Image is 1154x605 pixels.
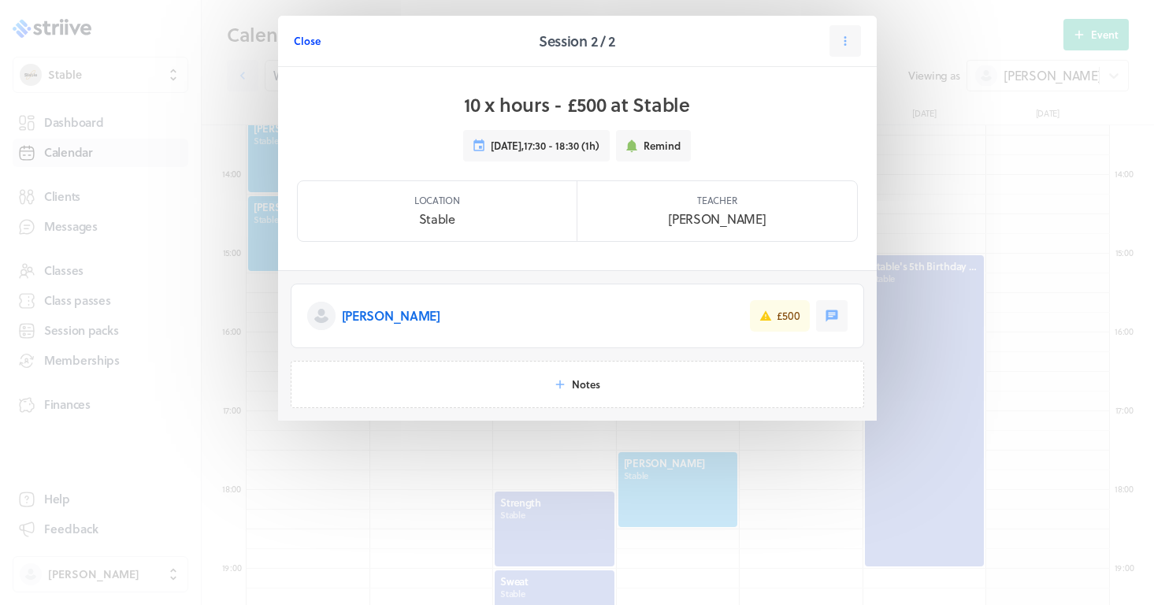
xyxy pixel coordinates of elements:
p: Teacher [697,194,737,206]
span: Remind [644,139,681,153]
p: [PERSON_NAME] [668,210,766,228]
p: [PERSON_NAME] [342,306,440,325]
button: [DATE],17:30 - 18:30 (1h) [463,130,610,161]
span: Notes [572,377,600,392]
button: Remind [616,130,691,161]
div: £500 [777,308,800,324]
p: Location [414,194,460,206]
span: Close [294,34,321,48]
button: Close [294,25,321,57]
button: Notes [291,361,864,408]
h2: Session 2 / 2 [539,30,615,52]
h1: 10 x hours - £500 at Stable [464,92,689,117]
p: Stable [419,210,455,228]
